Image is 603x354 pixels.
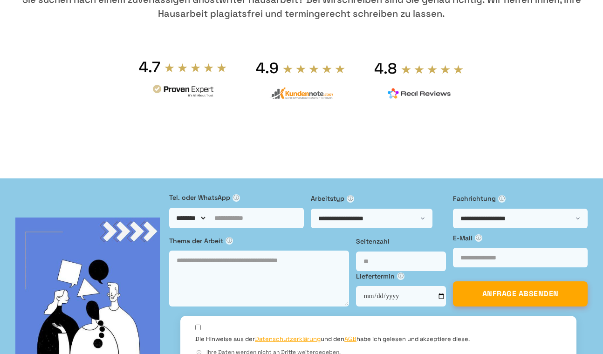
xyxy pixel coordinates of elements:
[226,237,233,245] span: ⓘ
[139,58,160,76] div: 4.7
[397,272,404,280] span: ⓘ
[498,195,506,203] span: ⓘ
[453,233,588,243] label: E-Mail
[269,87,333,100] img: kundennote
[344,335,356,343] a: AGB
[169,236,349,246] label: Thema der Arbeit
[453,281,588,306] button: ANFRAGE ABSENDEN
[164,62,227,73] img: stars
[151,83,215,101] img: provenexpert
[374,59,397,78] div: 4.8
[475,234,482,242] span: ⓘ
[169,192,304,203] label: Tel. oder WhatsApp
[311,193,446,204] label: Arbeitstyp
[282,64,346,74] img: stars
[347,195,354,203] span: ⓘ
[356,236,446,246] label: Seitenzahl
[388,88,451,99] img: realreviews
[401,64,464,75] img: stars
[356,271,446,281] label: Liefertermin
[256,59,279,77] div: 4.9
[233,194,240,202] span: ⓘ
[195,335,470,343] label: Die Hinweise aus der und den habe ich gelesen und akzeptiere diese.
[453,193,588,204] label: Fachrichtung
[255,335,321,343] a: Datenschutzerklärung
